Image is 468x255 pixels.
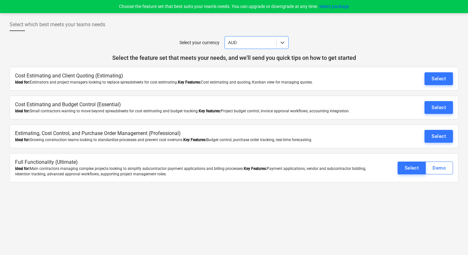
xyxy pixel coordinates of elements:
[15,130,380,137] p: Estimating, Cost Control, and Purchase Order Management (Professional)
[15,166,30,171] b: Ideal for:
[10,54,458,62] p: Select the feature set that meets your needs, and we'll send you quick tips on how to get started
[15,166,380,177] div: Main contractors managing complex projects looking to simplify subcontractor payment applications...
[119,3,349,10] p: Choose the feature set that best suits your team's needs. You can upgrade or downgrade at any time.
[15,80,380,85] div: Estimators and project managers looking to replace spreadsheets for cost estimating. Cost estimat...
[15,138,30,142] b: Ideal for:
[432,164,446,172] div: Demo
[244,166,267,171] b: Key Features:
[15,109,30,113] b: Ideal for:
[424,130,453,143] button: Select
[183,138,206,142] b: Key Features:
[15,101,380,108] p: Cost Estimating and Budget Control (Essential)
[424,101,453,114] button: Select
[178,80,201,84] b: Key Features:
[432,103,446,112] div: Select
[436,224,468,255] iframe: Chat Widget
[319,3,349,10] button: Select package
[199,109,221,113] b: Key features:
[398,162,426,174] button: Select
[432,132,446,140] div: Select
[179,39,219,46] p: Select your currency
[425,162,453,174] button: Demo
[10,21,105,28] span: Select which best meets your teams needs
[15,137,380,143] div: Growing construction teams looking to standardize processes and prevent cost overruns. Budget con...
[432,75,446,83] div: Select
[15,80,30,84] b: Ideal for:
[15,72,380,80] p: Cost Estimating and Client Quoting (Estimating)
[15,159,380,166] p: Full Functionality (Ultimate)
[15,108,380,114] div: Small contractors wanting to move beyond spreadsheets for cost estimating and budget tracking. Pr...
[405,164,419,172] div: Select
[424,72,453,85] button: Select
